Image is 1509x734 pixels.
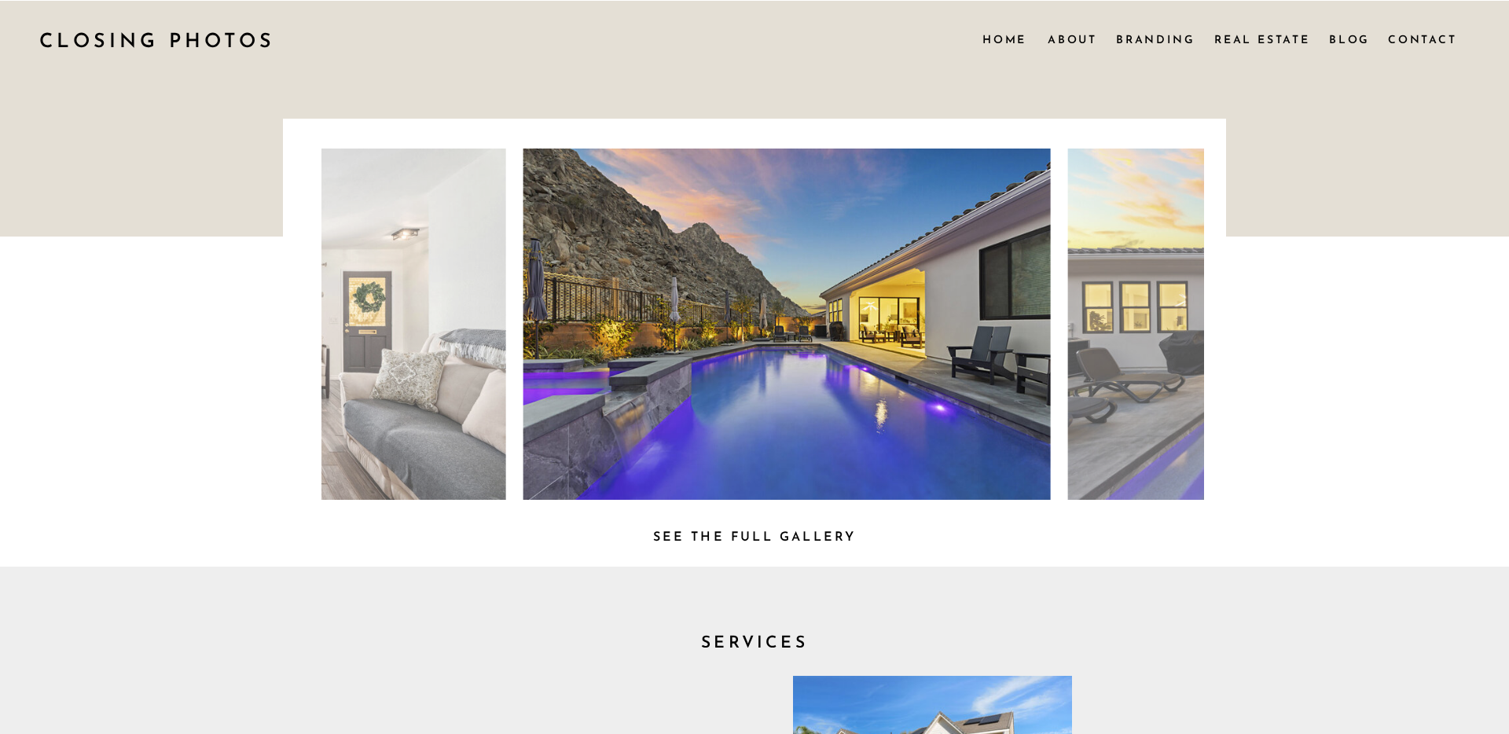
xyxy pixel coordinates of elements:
h2: SERVICES [662,629,847,648]
a: See the full Gallery [635,527,874,543]
a: Blog [1329,31,1371,48]
a: Branding [1116,31,1196,48]
a: Home [982,31,1026,48]
a: Contact [1388,31,1456,48]
img: Backyard of desert home with lights on inside and a pool with purple lights at twilight [523,149,1051,500]
a: Real Estate [1214,31,1313,48]
a: CLOSING PHOTOS [39,24,289,54]
a: About [1048,31,1096,48]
